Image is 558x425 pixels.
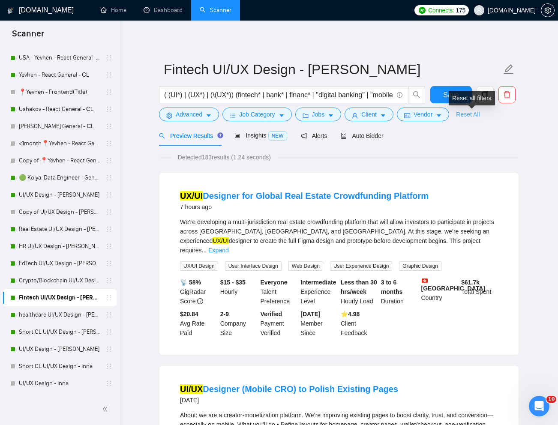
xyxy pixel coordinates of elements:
[259,278,299,306] div: Talent Preference
[180,384,398,394] a: UI/UXDesigner (Mobile CRO) to Polish Existing Pages
[380,112,386,119] span: caret-down
[19,118,100,135] a: [PERSON_NAME] General - СL
[19,289,100,306] a: Fintech UI/UX Design - [PERSON_NAME]
[345,108,393,121] button: userClientcaret-down
[180,384,203,394] mark: UI/UX
[222,108,291,121] button: barsJob Categorycaret-down
[19,306,100,323] a: healthcare UI/UX Design - [PERSON_NAME]
[341,279,377,295] b: Less than 30 hrs/week
[295,108,342,121] button: folderJobscaret-down
[5,27,51,45] span: Scanner
[19,186,100,204] a: UI/UX Design - [PERSON_NAME]
[259,309,299,338] div: Payment Verified
[430,86,472,103] button: Save
[180,261,218,271] span: UX/UI Design
[341,311,360,317] b: ⭐️ 4.98
[328,112,334,119] span: caret-down
[101,6,126,14] a: homeHome
[105,277,112,284] span: holder
[197,298,203,304] span: info-circle
[546,396,556,403] span: 10
[208,247,228,254] a: Expand
[301,132,327,139] span: Alerts
[330,261,392,271] span: User Experience Design
[220,311,229,317] b: 2-9
[341,133,347,139] span: robot
[408,91,425,99] span: search
[225,261,282,271] span: User Interface Design
[414,110,432,119] span: Vendor
[180,202,429,212] div: 7 hours ago
[541,7,554,14] span: setting
[421,278,486,292] b: [GEOGRAPHIC_DATA]
[159,132,221,139] span: Preview Results
[239,110,275,119] span: Job Category
[339,309,379,338] div: Client Feedback
[178,309,219,338] div: Avg Rate Paid
[105,260,112,267] span: holder
[399,261,441,271] span: Graphic Design
[213,237,228,244] mark: UX/UI
[202,247,207,254] span: ...
[105,226,112,233] span: holder
[219,309,259,338] div: Company Size
[541,3,555,17] button: setting
[105,157,112,164] span: holder
[397,92,402,98] span: info-circle
[268,131,287,141] span: NEW
[529,396,549,416] iframe: Intercom live chat
[19,49,100,66] a: USA - Yevhen - React General - СL
[105,243,112,250] span: holder
[279,112,285,119] span: caret-down
[19,341,100,358] a: UI/UX Design - [PERSON_NAME]
[449,91,495,105] div: Reset all filters
[288,261,323,271] span: Web Design
[172,153,277,162] span: Detected 183 results (1.24 seconds)
[312,110,325,119] span: Jobs
[428,6,454,15] span: Connects:
[436,112,442,119] span: caret-down
[105,380,112,387] span: holder
[19,169,100,186] a: 🟢 Kolya. Data Engineer - General
[300,311,320,317] b: [DATE]
[105,106,112,113] span: holder
[105,123,112,130] span: holder
[180,311,198,317] b: $20.84
[299,278,339,306] div: Experience Level
[397,108,449,121] button: idcardVendorcaret-down
[422,278,428,284] img: 🇭🇰
[19,238,100,255] a: HR UI/UX Design - [PERSON_NAME]
[180,395,398,405] div: [DATE]
[300,279,336,286] b: Intermediate
[339,278,379,306] div: Hourly Load
[361,110,377,119] span: Client
[19,272,100,289] a: Crypto/Blockchain UI/UX Design - [PERSON_NAME]
[102,405,111,413] span: double-left
[459,278,500,306] div: Total Spent
[200,6,231,14] a: searchScanner
[105,346,112,353] span: holder
[498,86,516,103] button: delete
[408,86,425,103] button: search
[105,311,112,318] span: holder
[499,91,515,99] span: delete
[19,255,100,272] a: EdTech UI/UX Design - [PERSON_NAME]
[341,132,383,139] span: Auto Bidder
[19,101,100,118] a: Ushakov - React General - СL
[419,7,426,14] img: upwork-logo.png
[206,112,212,119] span: caret-down
[159,108,219,121] button: settingAdvancedcaret-down
[352,112,358,119] span: user
[420,278,460,306] div: Country
[19,84,100,101] a: 📍Yevhen - Frontend(Title)
[164,59,501,80] input: Scanner name...
[176,110,202,119] span: Advanced
[105,89,112,96] span: holder
[105,192,112,198] span: holder
[166,112,172,119] span: setting
[159,133,165,139] span: search
[19,392,100,409] a: Copy of UI/UX Design - [PERSON_NAME]
[105,72,112,78] span: holder
[19,66,100,84] a: Yevhen - React General - СL
[19,152,100,169] a: Copy of 📍Yevhen - React General - СL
